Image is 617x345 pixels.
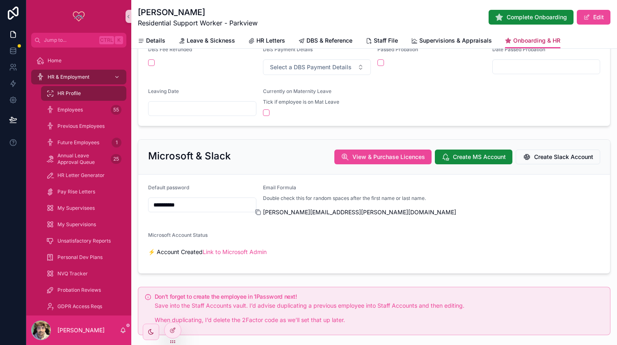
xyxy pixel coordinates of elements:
a: Previous Employees [41,119,126,134]
div: 55 [111,105,121,115]
a: Unsatisfactory Reports [41,234,126,248]
a: DBS & Reference [298,33,352,50]
span: HR Letters [256,36,285,45]
span: Create Slack Account [534,153,593,161]
h5: Don't forget to create the employee in 1Password next! [155,294,603,300]
p: [PERSON_NAME] [57,326,105,334]
a: NVQ Tracker [41,266,126,281]
a: Annual Leave Approval Queue25 [41,152,126,166]
span: Home [48,57,62,64]
span: HR Profile [57,90,81,97]
span: Onboarding & HR [513,36,560,45]
span: Double check this for random spaces after the first name or last name. [263,195,426,202]
span: DBS Fee Refunded [148,46,192,52]
span: Complete Onboarding [507,13,567,21]
div: 25 [111,154,121,164]
span: Microsoft Account Status [148,232,208,238]
span: HR Letter Generator [57,172,105,179]
span: Leaving Date [148,88,179,94]
button: Edit [577,10,610,25]
h2: Microsoft & Slack [148,150,231,163]
a: My Supervisees [41,201,126,216]
span: [PERSON_NAME][EMAIL_ADDRESS][PERSON_NAME][DOMAIN_NAME] [263,208,486,216]
span: Currently on Maternity Leave [263,88,331,94]
span: View & Purchase Licences [352,153,425,161]
span: Pay Rise Letters [57,188,95,195]
a: Staff File [366,33,398,50]
a: Probation Reviews [41,283,126,297]
a: Link to Microsoft Admin [203,248,267,255]
button: Complete Onboarding [489,10,574,25]
span: Tick if employee is on Mat Leave [263,99,339,105]
span: Supervisions & Appraisals [419,36,492,45]
span: Email Formula [263,184,296,191]
a: Personal Dev Plans [41,250,126,265]
a: Supervisions & Appraisals [411,33,492,50]
a: Home [31,53,126,68]
span: Employees [57,107,83,113]
span: Select a DBS Payment Details [270,63,352,71]
a: HR Letter Generator [41,168,126,183]
span: Jump to... [44,37,96,43]
p: Save into the Staff Accounts vault. I’d advise duplicating a previous employee into Staff Account... [155,301,603,311]
button: Create MS Account [435,150,512,164]
button: Create Slack Account [516,150,600,164]
span: Personal Dev Plans [57,254,103,261]
span: K [116,37,122,43]
button: Jump to...CtrlK [31,33,126,48]
span: My Supervisees [57,205,95,211]
a: Details [138,33,165,50]
a: Pay Rise Letters [41,184,126,199]
div: Save into the Staff Accounts vault. I’d advise duplicating a previous employee into Staff Account... [155,301,603,325]
a: GDPR Access Reqs [41,299,126,314]
span: DBS Payment Details [263,46,313,52]
span: Future Employees [57,139,99,146]
span: Details [146,36,165,45]
span: Residential Support Worker - Parkview [138,18,258,28]
span: GDPR Access Reqs [57,303,102,310]
a: Leave & Sickness [178,33,235,50]
span: Create MS Account [453,153,506,161]
a: HR & Employment [31,70,126,84]
span: Ctrl [99,36,114,44]
button: View & Purchase Licences [334,150,432,164]
span: My Supervisions [57,221,96,228]
p: When duplicating, I’d delete the 2Factor code as we’ll set that up later. [155,315,603,325]
p: ⚡️ Account Created [148,247,600,256]
span: Leave & Sickness [187,36,235,45]
a: HR Profile [41,86,126,101]
a: My Supervisions [41,217,126,232]
span: Default password [148,184,189,191]
span: HR & Employment [48,74,89,80]
img: App logo [72,10,85,23]
a: HR Letters [248,33,285,50]
a: Employees55 [41,102,126,117]
button: Select Button [263,59,371,75]
span: Staff File [374,36,398,45]
span: DBS & Reference [306,36,352,45]
span: Date Passed Probation [492,46,545,52]
span: NVQ Tracker [57,270,88,277]
span: Unsatisfactory Reports [57,238,111,244]
div: scrollable content [26,48,131,315]
span: Annual Leave Approval Queue [57,152,107,166]
span: Probation Reviews [57,287,101,293]
h1: [PERSON_NAME] [138,7,258,18]
span: Passed Probation [377,46,418,52]
div: 1 [112,138,121,148]
span: Previous Employees [57,123,105,129]
a: Future Employees1 [41,135,126,150]
a: Onboarding & HR [505,33,560,49]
